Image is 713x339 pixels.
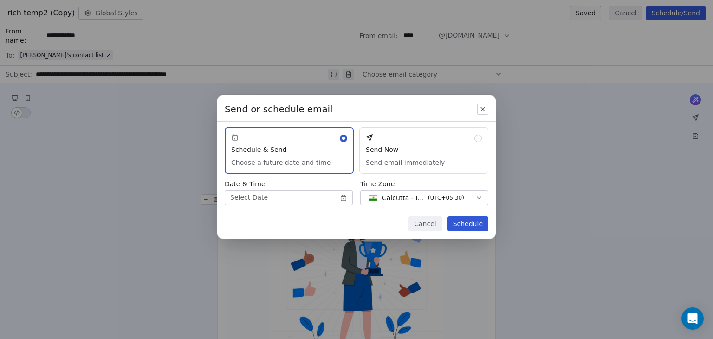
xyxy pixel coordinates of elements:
[428,194,464,202] span: ( UTC+05:30 )
[225,103,333,116] span: Send or schedule email
[225,190,353,205] button: Select Date
[225,179,353,189] span: Date & Time
[382,193,424,202] span: Calcutta - IST
[447,216,488,231] button: Schedule
[408,216,441,231] button: Cancel
[230,193,268,202] span: Select Date
[360,179,488,189] span: Time Zone
[360,190,488,205] button: Calcutta - IST(UTC+05:30)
